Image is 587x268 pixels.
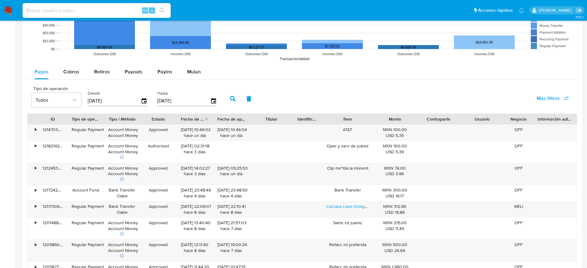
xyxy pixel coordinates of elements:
[576,7,582,14] a: Salir
[519,8,524,13] a: Notificaciones
[478,7,513,14] span: Accesos rápidos
[23,6,171,14] input: Buscar usuario o caso...
[143,7,148,13] span: Alt
[539,7,574,13] p: diego.gardunorosas@mercadolibre.com.mx
[151,7,153,13] span: s
[575,14,584,19] span: 3.152.1
[156,6,168,15] button: search-icon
